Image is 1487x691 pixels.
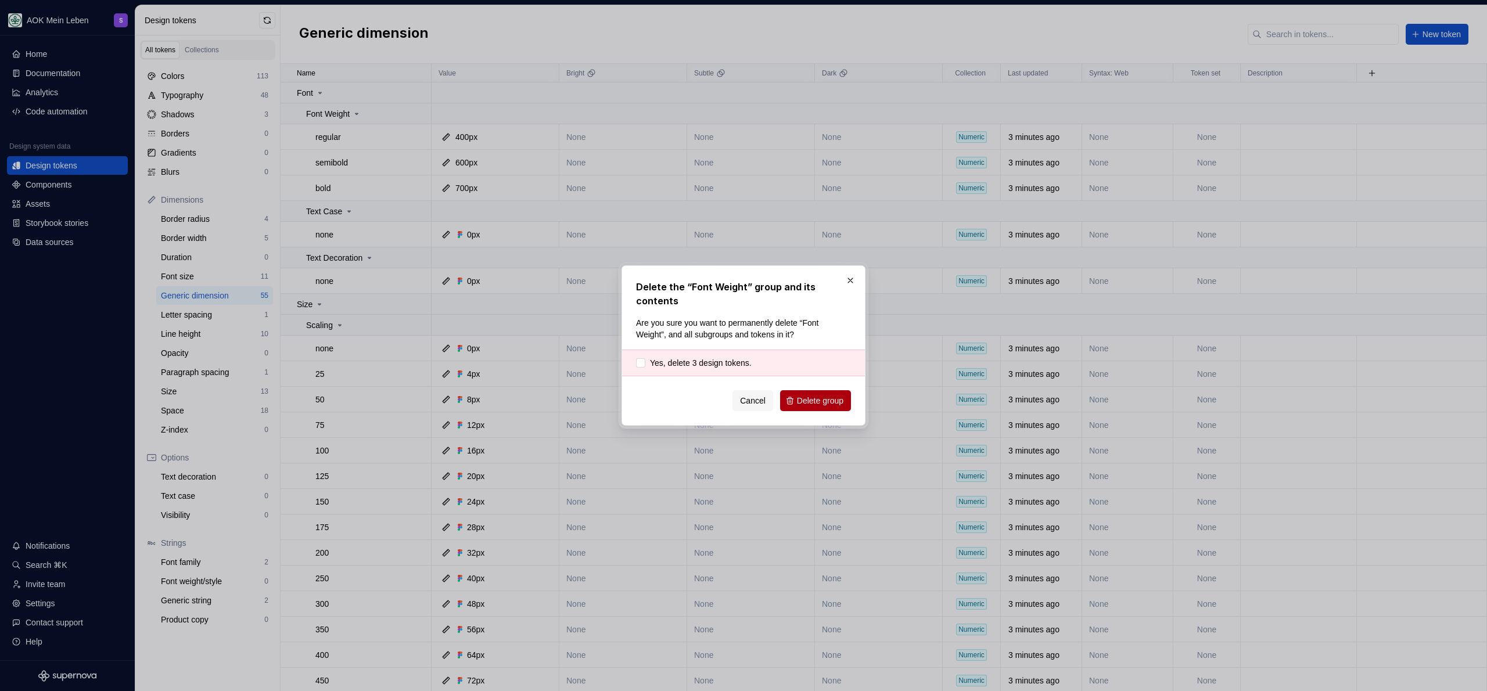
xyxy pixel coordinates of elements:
button: Cancel [732,390,773,411]
span: Cancel [740,395,766,406]
span: Delete group [797,395,843,406]
p: Are you sure you want to permanently delete “Font Weight”, and all subgroups and tokens in it? [636,317,851,340]
button: Delete group [780,390,851,411]
span: Yes, delete 3 design tokens. [650,357,752,369]
h2: Delete the “Font Weight” group and its contents [636,280,851,308]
